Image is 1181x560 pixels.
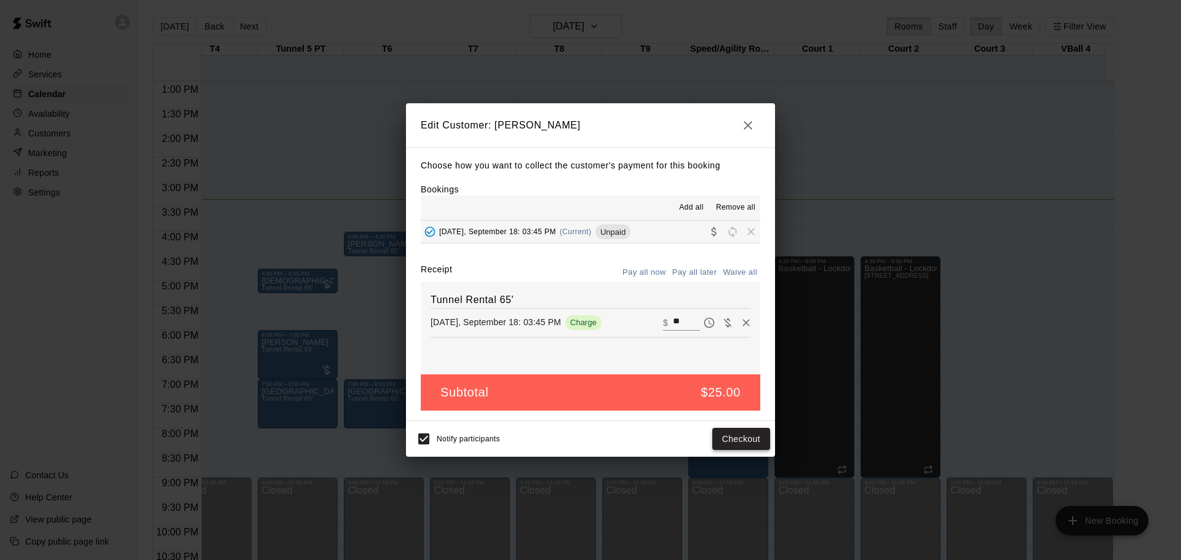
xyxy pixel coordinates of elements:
[701,384,741,401] h5: $25.00
[711,198,760,218] button: Remove all
[705,227,723,236] span: Collect payment
[440,384,488,401] h5: Subtotal
[565,318,602,327] span: Charge
[716,202,755,214] span: Remove all
[700,317,718,327] span: Pay later
[669,263,720,282] button: Pay all later
[663,317,668,329] p: $
[723,227,742,236] span: Reschedule
[718,317,737,327] span: Waive payment
[421,263,452,282] label: Receipt
[421,158,760,173] p: Choose how you want to collect the customer's payment for this booking
[421,184,459,194] label: Bookings
[437,435,500,443] span: Notify participants
[406,103,775,148] h2: Edit Customer: [PERSON_NAME]
[560,227,592,236] span: (Current)
[672,198,711,218] button: Add all
[421,223,439,241] button: Added - Collect Payment
[679,202,704,214] span: Add all
[737,314,755,332] button: Remove
[712,428,770,451] button: Checkout
[720,263,760,282] button: Waive all
[431,292,750,308] h6: Tunnel Rental 65'
[595,227,630,237] span: Unpaid
[439,227,556,236] span: [DATE], September 18: 03:45 PM
[619,263,669,282] button: Pay all now
[742,227,760,236] span: Remove
[431,316,561,328] p: [DATE], September 18: 03:45 PM
[421,221,760,243] button: Added - Collect Payment[DATE], September 18: 03:45 PM(Current)UnpaidCollect paymentRescheduleRemove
